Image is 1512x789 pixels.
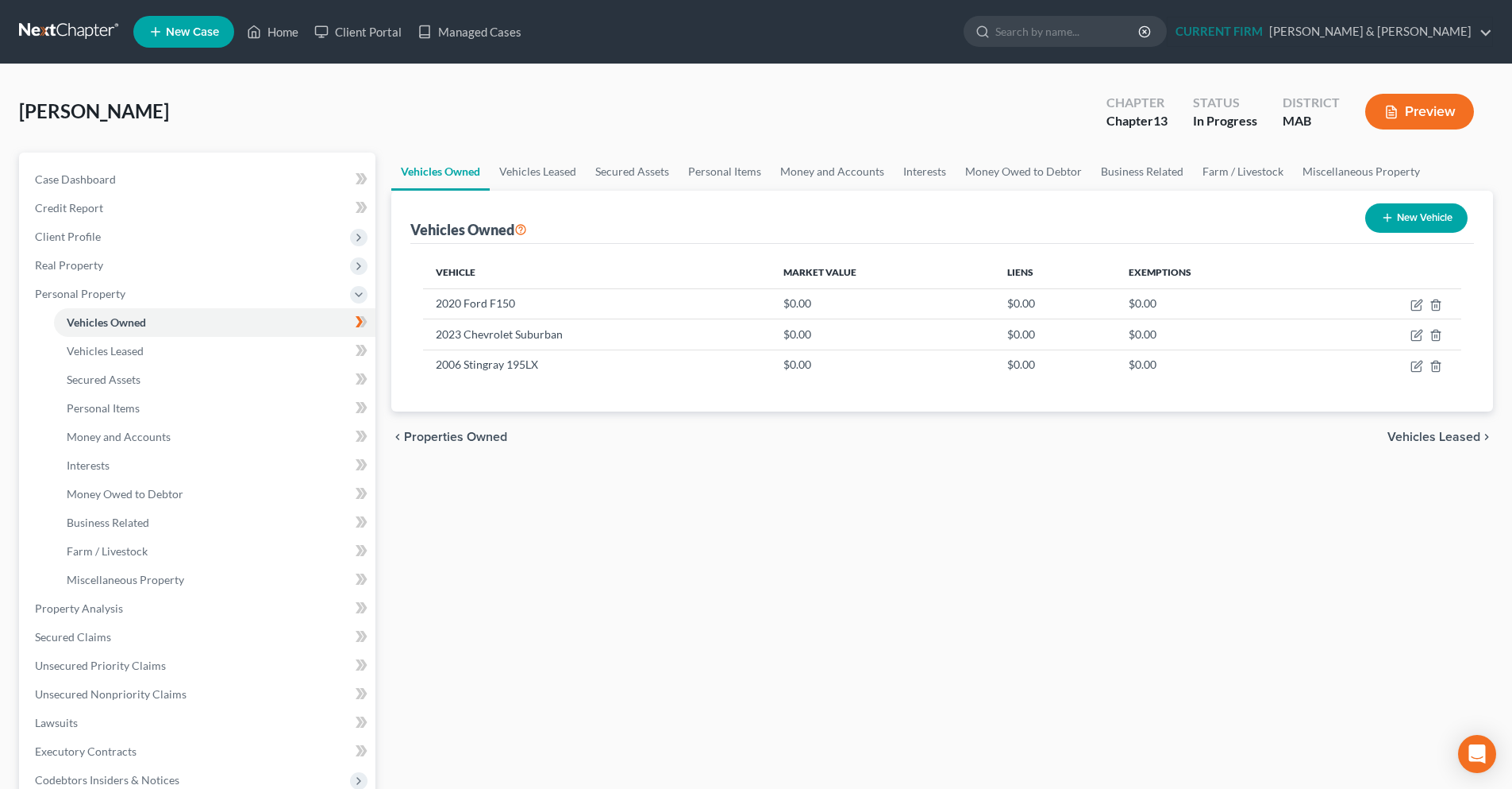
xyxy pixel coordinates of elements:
[1458,735,1496,773] div: Open Intercom Messenger
[1091,153,1193,191] a: Business Related
[54,451,375,480] a: Interests
[35,287,125,300] span: Personal Property
[35,601,123,615] span: Property Analysis
[1480,431,1493,443] i: chevron_right
[67,401,140,415] span: Personal Items
[423,319,770,350] td: 2023 Chevrolet Suburban
[35,687,187,701] span: Unsecured Nonpriority Claims
[490,153,586,191] a: Vehicles Leased
[1193,112,1257,130] div: In Progress
[67,573,184,586] span: Miscellaneous Property
[995,319,1116,350] td: $0.00
[771,153,894,191] a: Money and Accounts
[894,153,956,191] a: Interests
[54,509,375,537] a: Business Related
[410,17,529,46] a: Managed Cases
[1193,94,1257,112] div: Status
[35,773,179,787] span: Codebtors Insiders & Notices
[54,423,375,451] a: Money and Accounts
[67,544,148,558] span: Farm / Livestock
[1106,112,1168,130] div: Chapter
[35,745,137,758] span: Executory Contracts
[54,394,375,423] a: Personal Items
[22,194,375,222] a: Credit Report
[22,652,375,680] a: Unsecured Priority Claims
[1387,431,1480,443] span: Vehicles Leased
[67,516,149,529] span: Business Related
[1116,350,1317,380] td: $0.00
[1365,203,1468,233] button: New Vehicle
[1293,153,1429,191] a: Miscellaneous Property
[54,337,375,365] a: Vehicles Leased
[67,430,171,443] span: Money and Accounts
[404,431,507,443] span: Properties Owned
[1168,17,1492,46] a: CURRENT FIRM[PERSON_NAME] & [PERSON_NAME]
[1116,288,1317,319] td: $0.00
[67,344,144,358] span: Vehicles Leased
[1116,319,1317,350] td: $0.00
[956,153,1091,191] a: Money Owed to Debtor
[391,431,507,443] button: chevron_left Properties Owned
[35,201,103,215] span: Credit Report
[1365,94,1474,130] button: Preview
[35,659,166,672] span: Unsecured Priority Claims
[22,594,375,623] a: Property Analysis
[22,709,375,737] a: Lawsuits
[423,257,770,288] th: Vehicle
[679,153,771,191] a: Personal Items
[771,288,995,319] td: $0.00
[67,315,146,329] span: Vehicles Owned
[22,680,375,709] a: Unsecured Nonpriority Claims
[1283,112,1340,130] div: MAB
[54,480,375,509] a: Money Owed to Debtor
[35,230,101,243] span: Client Profile
[306,17,410,46] a: Client Portal
[19,99,169,122] span: [PERSON_NAME]
[410,220,527,239] div: Vehicles Owned
[22,165,375,194] a: Case Dashboard
[67,373,140,386] span: Secured Assets
[67,458,110,472] span: Interests
[423,350,770,380] td: 2006 Stingray 195LX
[1106,94,1168,112] div: Chapter
[771,257,995,288] th: Market Value
[35,258,103,272] span: Real Property
[67,487,183,501] span: Money Owed to Debtor
[771,350,995,380] td: $0.00
[54,365,375,394] a: Secured Assets
[239,17,306,46] a: Home
[995,17,1141,46] input: Search by name...
[54,537,375,566] a: Farm / Livestock
[391,431,404,443] i: chevron_left
[35,716,78,729] span: Lawsuits
[54,308,375,337] a: Vehicles Owned
[1116,257,1317,288] th: Exemptions
[423,288,770,319] td: 2020 Ford F150
[166,26,219,38] span: New Case
[995,350,1116,380] td: $0.00
[391,153,490,191] a: Vehicles Owned
[35,172,116,186] span: Case Dashboard
[771,319,995,350] td: $0.00
[586,153,679,191] a: Secured Assets
[995,257,1116,288] th: Liens
[22,737,375,766] a: Executory Contracts
[1175,24,1263,38] strong: CURRENT FIRM
[1153,113,1168,128] span: 13
[54,566,375,594] a: Miscellaneous Property
[1193,153,1293,191] a: Farm / Livestock
[1283,94,1340,112] div: District
[1387,431,1493,443] button: Vehicles Leased chevron_right
[35,630,111,644] span: Secured Claims
[22,623,375,652] a: Secured Claims
[995,288,1116,319] td: $0.00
